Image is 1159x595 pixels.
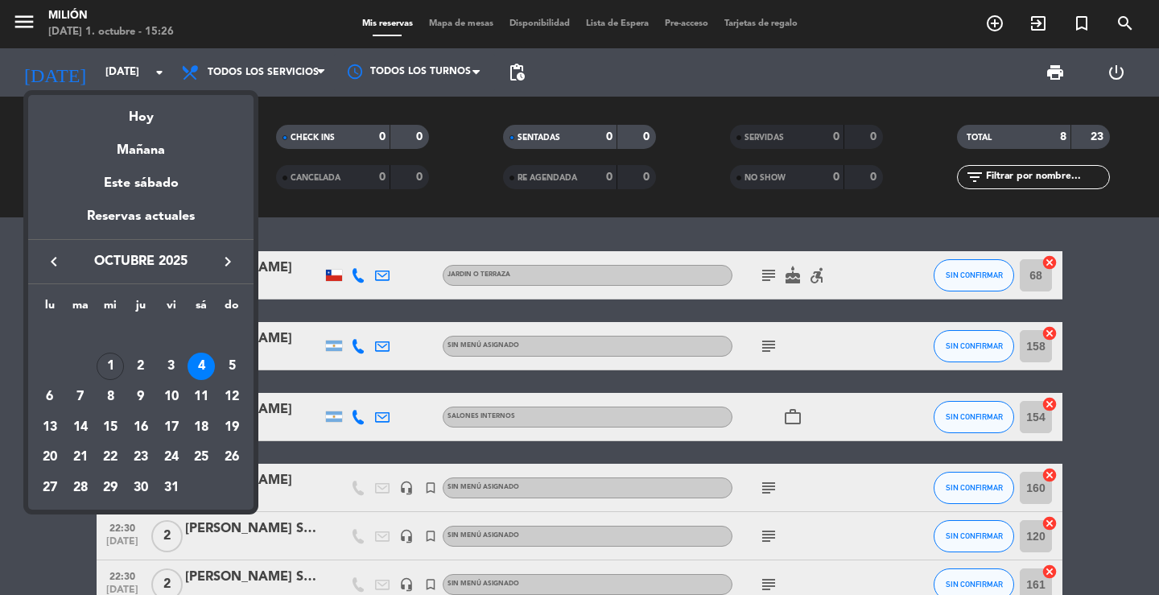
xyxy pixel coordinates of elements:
[65,443,96,473] td: 21 de octubre de 2025
[67,444,94,472] div: 21
[97,444,124,472] div: 22
[28,206,254,239] div: Reservas actuales
[28,95,254,128] div: Hoy
[35,296,65,321] th: lunes
[95,473,126,503] td: 29 de octubre de 2025
[65,296,96,321] th: martes
[218,414,245,441] div: 19
[95,352,126,382] td: 1 de octubre de 2025
[39,251,68,272] button: keyboard_arrow_left
[213,251,242,272] button: keyboard_arrow_right
[126,352,156,382] td: 2 de octubre de 2025
[158,444,185,472] div: 24
[218,353,245,380] div: 5
[158,414,185,441] div: 17
[218,252,237,271] i: keyboard_arrow_right
[187,352,217,382] td: 4 de octubre de 2025
[127,383,155,411] div: 9
[65,412,96,443] td: 14 de octubre de 2025
[97,383,124,411] div: 8
[217,382,247,412] td: 12 de octubre de 2025
[158,474,185,502] div: 31
[156,352,187,382] td: 3 de octubre de 2025
[217,296,247,321] th: domingo
[126,382,156,412] td: 9 de octubre de 2025
[35,412,65,443] td: 13 de octubre de 2025
[156,473,187,503] td: 31 de octubre de 2025
[188,444,215,472] div: 25
[36,474,64,502] div: 27
[35,443,65,473] td: 20 de octubre de 2025
[156,296,187,321] th: viernes
[158,383,185,411] div: 10
[126,443,156,473] td: 23 de octubre de 2025
[126,412,156,443] td: 16 de octubre de 2025
[187,296,217,321] th: sábado
[95,443,126,473] td: 22 de octubre de 2025
[67,474,94,502] div: 28
[35,382,65,412] td: 6 de octubre de 2025
[28,128,254,161] div: Mañana
[217,412,247,443] td: 19 de octubre de 2025
[36,383,64,411] div: 6
[156,382,187,412] td: 10 de octubre de 2025
[36,444,64,472] div: 20
[68,251,213,272] span: octubre 2025
[187,443,217,473] td: 25 de octubre de 2025
[97,414,124,441] div: 15
[218,444,245,472] div: 26
[218,383,245,411] div: 12
[187,412,217,443] td: 18 de octubre de 2025
[156,412,187,443] td: 17 de octubre de 2025
[67,414,94,441] div: 14
[65,473,96,503] td: 28 de octubre de 2025
[188,414,215,441] div: 18
[35,473,65,503] td: 27 de octubre de 2025
[36,414,64,441] div: 13
[127,444,155,472] div: 23
[65,382,96,412] td: 7 de octubre de 2025
[28,161,254,206] div: Este sábado
[126,473,156,503] td: 30 de octubre de 2025
[126,296,156,321] th: jueves
[127,474,155,502] div: 30
[156,443,187,473] td: 24 de octubre de 2025
[67,383,94,411] div: 7
[97,474,124,502] div: 29
[217,352,247,382] td: 5 de octubre de 2025
[95,382,126,412] td: 8 de octubre de 2025
[188,353,215,380] div: 4
[97,353,124,380] div: 1
[158,353,185,380] div: 3
[95,412,126,443] td: 15 de octubre de 2025
[187,382,217,412] td: 11 de octubre de 2025
[188,383,215,411] div: 11
[217,443,247,473] td: 26 de octubre de 2025
[44,252,64,271] i: keyboard_arrow_left
[127,414,155,441] div: 16
[35,321,247,352] td: OCT.
[95,296,126,321] th: miércoles
[127,353,155,380] div: 2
